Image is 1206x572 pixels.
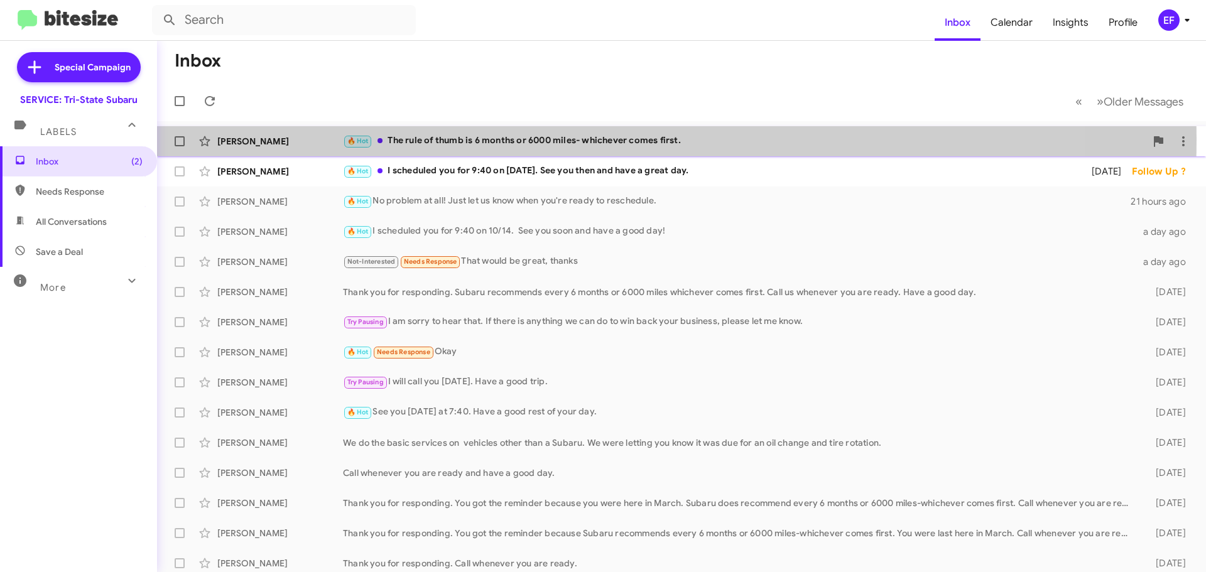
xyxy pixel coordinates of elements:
div: Thank you for responding. You got the reminder because you were here in March. Subaru does recomm... [343,497,1136,509]
span: 🔥 Hot [347,227,369,235]
div: Thank you for responding. You got the reminder because Subaru recommends every 6 months or 6000 m... [343,527,1136,539]
div: [PERSON_NAME] [217,497,343,509]
span: « [1075,94,1082,109]
span: 🔥 Hot [347,197,369,205]
div: [DATE] [1136,286,1196,298]
button: EF [1148,9,1192,31]
div: [PERSON_NAME] [217,436,343,449]
a: Inbox [935,4,981,41]
a: Insights [1043,4,1099,41]
span: Labels [40,126,77,138]
div: SERVICE: Tri-State Subaru [20,94,138,106]
span: Try Pausing [347,318,384,326]
span: Needs Response [36,185,143,198]
button: Next [1089,89,1191,114]
div: Call whenever you are ready and have a good day. [343,467,1136,479]
div: EF [1158,9,1180,31]
div: a day ago [1136,225,1196,238]
a: Profile [1099,4,1148,41]
span: Save a Deal [36,246,83,258]
div: [DATE] [1136,406,1196,419]
h1: Inbox [175,51,221,71]
span: All Conversations [36,215,107,228]
div: That would be great, thanks [343,254,1136,269]
div: I am sorry to hear that. If there is anything we can do to win back your business, please let me ... [343,315,1136,329]
div: See you [DATE] at 7:40. Have a good rest of your day. [343,405,1136,419]
div: [DATE] [1136,346,1196,359]
div: I scheduled you for 9:40 on [DATE]. See you then and have a great day. [343,164,1075,178]
span: (2) [131,155,143,168]
div: [DATE] [1075,165,1132,178]
div: [PERSON_NAME] [217,225,343,238]
div: [PERSON_NAME] [217,557,343,569]
span: Not-Interested [347,257,396,266]
div: [PERSON_NAME] [217,165,343,178]
div: [PERSON_NAME] [217,286,343,298]
span: Try Pausing [347,378,384,386]
span: 🔥 Hot [347,408,369,416]
button: Previous [1068,89,1090,114]
span: 🔥 Hot [347,348,369,356]
input: Search [152,5,416,35]
div: [DATE] [1136,316,1196,328]
div: [PERSON_NAME] [217,406,343,419]
div: Okay [343,345,1136,359]
span: Needs Response [377,348,430,356]
span: » [1097,94,1104,109]
span: Special Campaign [55,61,131,73]
span: Needs Response [404,257,457,266]
span: 🔥 Hot [347,167,369,175]
div: [PERSON_NAME] [217,256,343,268]
div: Thank you for responding. Call whenever you are ready. [343,557,1136,569]
div: [DATE] [1136,376,1196,389]
div: a day ago [1136,256,1196,268]
nav: Page navigation example [1068,89,1191,114]
div: [DATE] [1136,527,1196,539]
div: The rule of thumb is 6 months or 6000 miles- whichever comes first. [343,134,1146,148]
a: Calendar [981,4,1043,41]
div: We do the basic services on vehicles other than a Subaru. We were letting you know it was due for... [343,436,1136,449]
div: No problem at all! Just let us know when you're ready to reschedule. [343,194,1131,208]
div: 21 hours ago [1131,195,1196,208]
span: More [40,282,66,293]
div: [DATE] [1136,497,1196,509]
div: I will call you [DATE]. Have a good trip. [343,375,1136,389]
div: I scheduled you for 9:40 on 10/14. See you soon and have a good day! [343,224,1136,239]
span: 🔥 Hot [347,137,369,145]
div: [PERSON_NAME] [217,195,343,208]
div: [PERSON_NAME] [217,316,343,328]
div: [PERSON_NAME] [217,346,343,359]
div: Thank you for responding. Subaru recommends every 6 months or 6000 miles whichever comes first. C... [343,286,1136,298]
span: Inbox [36,155,143,168]
div: [PERSON_NAME] [217,527,343,539]
div: [DATE] [1136,467,1196,479]
div: [PERSON_NAME] [217,467,343,479]
div: [DATE] [1136,557,1196,569]
a: Special Campaign [17,52,141,82]
div: [DATE] [1136,436,1196,449]
div: [PERSON_NAME] [217,376,343,389]
span: Older Messages [1104,95,1183,109]
div: [PERSON_NAME] [217,135,343,148]
div: Follow Up ? [1132,165,1196,178]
